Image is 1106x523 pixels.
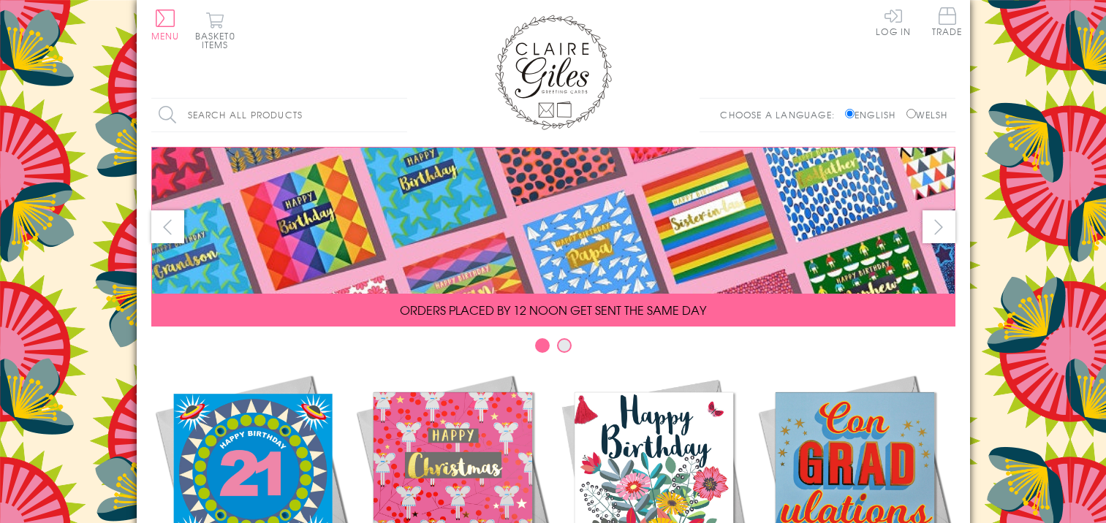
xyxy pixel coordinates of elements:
img: Claire Giles Greetings Cards [495,15,612,130]
button: next [923,210,955,243]
div: Carousel Pagination [151,337,955,360]
a: Trade [932,7,963,39]
input: Welsh [906,109,916,118]
button: prev [151,210,184,243]
button: Basket0 items [195,12,235,49]
label: English [845,108,903,121]
span: Trade [932,7,963,36]
input: Search [393,99,407,131]
input: English [845,109,855,118]
p: Choose a language: [720,108,842,121]
input: Search all products [151,99,407,131]
button: Carousel Page 1 (Current Slide) [535,338,550,353]
button: Carousel Page 2 [557,338,572,353]
a: Log In [876,7,911,36]
label: Welsh [906,108,948,121]
span: Menu [151,29,180,42]
span: 0 items [202,29,235,51]
button: Menu [151,9,180,40]
span: ORDERS PLACED BY 12 NOON GET SENT THE SAME DAY [400,301,706,318]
